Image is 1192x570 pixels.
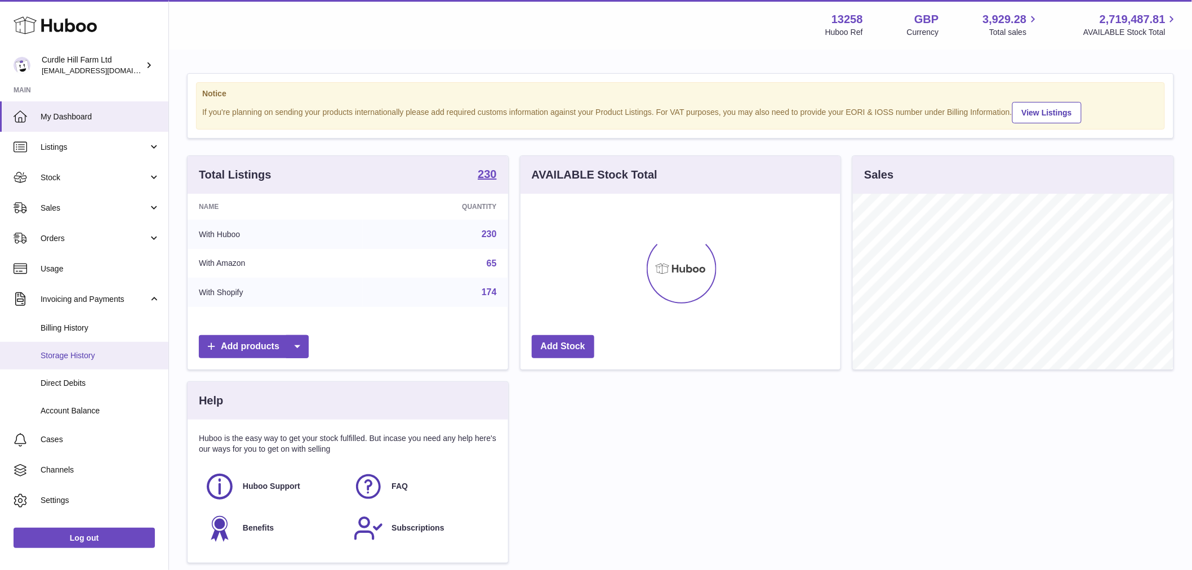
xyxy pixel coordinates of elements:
[199,335,309,358] a: Add products
[983,12,1027,27] span: 3,929.28
[487,259,497,268] a: 65
[831,12,863,27] strong: 13258
[825,27,863,38] div: Huboo Ref
[482,287,497,297] a: 174
[41,378,160,389] span: Direct Debits
[41,434,160,445] span: Cases
[532,167,657,182] h3: AVAILABLE Stock Total
[202,100,1159,123] div: If you're planning on sending your products internationally please add required customs informati...
[1100,12,1166,27] span: 2,719,487.81
[353,471,491,502] a: FAQ
[243,523,274,533] span: Benefits
[41,264,160,274] span: Usage
[353,513,491,544] a: Subscriptions
[42,66,166,75] span: [EMAIL_ADDRESS][DOMAIN_NAME]
[188,194,363,220] th: Name
[907,27,939,38] div: Currency
[1083,27,1178,38] span: AVAILABLE Stock Total
[482,229,497,239] a: 230
[41,203,148,213] span: Sales
[41,172,148,183] span: Stock
[14,57,30,74] img: internalAdmin-13258@internal.huboo.com
[243,481,300,492] span: Huboo Support
[41,495,160,506] span: Settings
[532,335,594,358] a: Add Stock
[864,167,893,182] h3: Sales
[199,167,272,182] h3: Total Listings
[983,12,1040,38] a: 3,929.28 Total sales
[202,88,1159,99] strong: Notice
[41,323,160,333] span: Billing History
[392,523,444,533] span: Subscriptions
[989,27,1039,38] span: Total sales
[188,278,363,307] td: With Shopify
[41,233,148,244] span: Orders
[392,481,408,492] span: FAQ
[1083,12,1178,38] a: 2,719,487.81 AVAILABLE Stock Total
[199,433,497,455] p: Huboo is the easy way to get your stock fulfilled. But incase you need any help here's our ways f...
[914,12,939,27] strong: GBP
[41,294,148,305] span: Invoicing and Payments
[1012,102,1082,123] a: View Listings
[42,55,143,76] div: Curdle Hill Farm Ltd
[41,142,148,153] span: Listings
[363,194,508,220] th: Quantity
[41,112,160,122] span: My Dashboard
[188,220,363,249] td: With Huboo
[41,465,160,475] span: Channels
[41,406,160,416] span: Account Balance
[478,168,496,182] a: 230
[188,249,363,278] td: With Amazon
[204,513,342,544] a: Benefits
[14,528,155,548] a: Log out
[204,471,342,502] a: Huboo Support
[41,350,160,361] span: Storage History
[478,168,496,180] strong: 230
[199,393,223,408] h3: Help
